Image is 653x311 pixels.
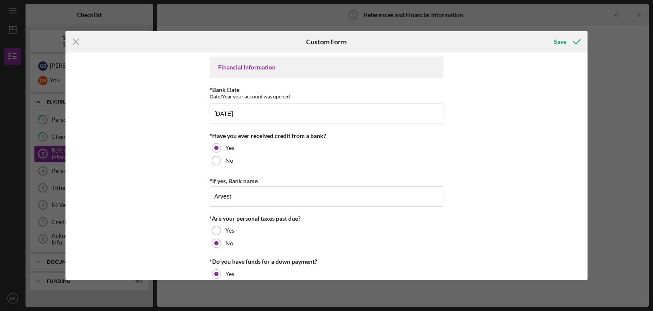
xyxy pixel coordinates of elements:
div: Financial Information [218,64,435,71]
label: Yes [225,271,234,277]
h6: Custom Form [306,38,346,46]
label: Yes [225,144,234,151]
label: No [225,157,233,164]
div: *Do you have funds for a down payment? [210,258,443,265]
label: No [225,240,233,247]
div: Save [554,33,566,50]
label: Yes [225,227,234,234]
button: Save [545,33,588,50]
div: Date/Year your account was opened [210,93,443,100]
label: *If yes, Bank name [210,177,258,184]
label: *Bank Date [210,86,239,93]
div: *Are your personal taxes past due? [210,215,443,222]
div: *Have you ever received credit from a bank? [210,132,443,139]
